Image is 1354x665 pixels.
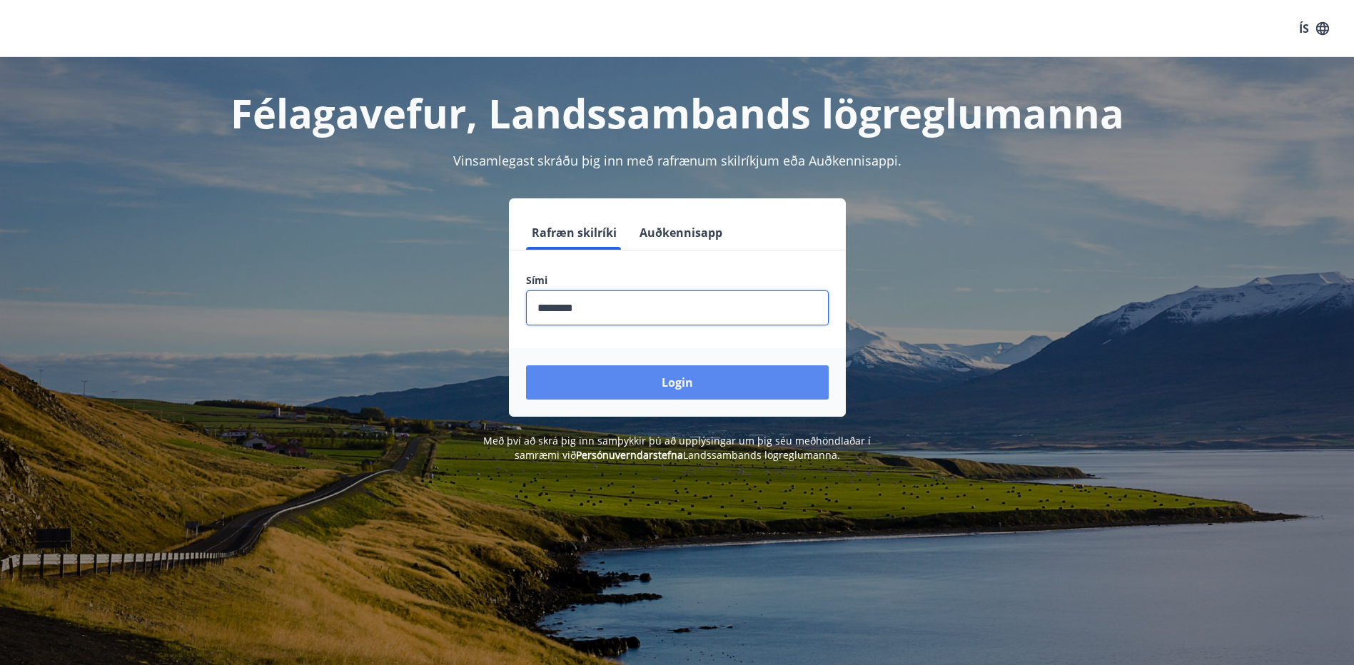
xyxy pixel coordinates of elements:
button: Rafræn skilríki [526,215,622,250]
a: Persónuverndarstefna [576,448,683,462]
button: Login [526,365,829,400]
span: Vinsamlegast skráðu þig inn með rafrænum skilríkjum eða Auðkennisappi. [453,152,901,169]
button: Auðkennisapp [634,215,728,250]
button: ÍS [1291,16,1337,41]
span: Með því að skrá þig inn samþykkir þú að upplýsingar um þig séu meðhöndlaðar í samræmi við Landssa... [483,434,871,462]
label: Sími [526,273,829,288]
h1: Félagavefur, Landssambands lögreglumanna [181,86,1174,140]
